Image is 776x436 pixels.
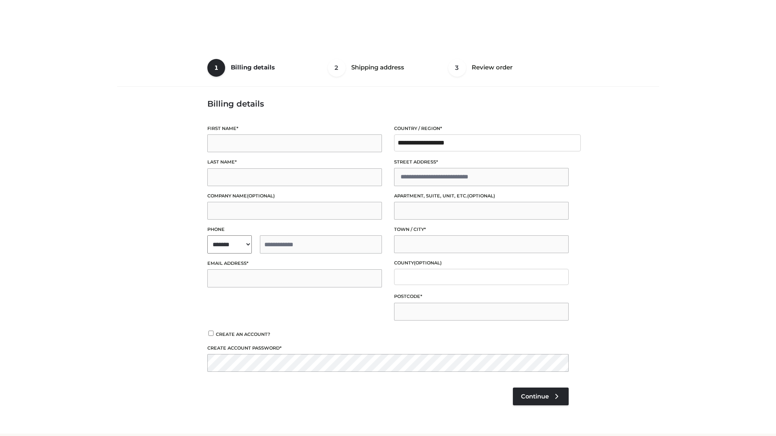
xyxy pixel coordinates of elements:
span: 2 [328,59,346,77]
h3: Billing details [207,99,569,109]
label: County [394,259,569,267]
label: Town / City [394,226,569,233]
label: Last name [207,158,382,166]
span: Review order [472,63,512,71]
label: Country / Region [394,125,569,132]
span: Continue [521,393,549,400]
label: First name [207,125,382,132]
input: Create an account? [207,331,215,336]
label: Postcode [394,293,569,300]
label: Phone [207,226,382,233]
span: (optional) [414,260,442,266]
label: Street address [394,158,569,166]
label: Apartment, suite, unit, etc. [394,192,569,200]
label: Create account password [207,344,569,352]
a: Continue [513,388,569,405]
span: 1 [207,59,225,77]
label: Email address [207,260,382,267]
span: (optional) [247,193,275,199]
span: Create an account? [216,331,270,337]
span: (optional) [467,193,495,199]
span: Billing details [231,63,275,71]
label: Company name [207,192,382,200]
span: 3 [448,59,466,77]
span: Shipping address [351,63,404,71]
